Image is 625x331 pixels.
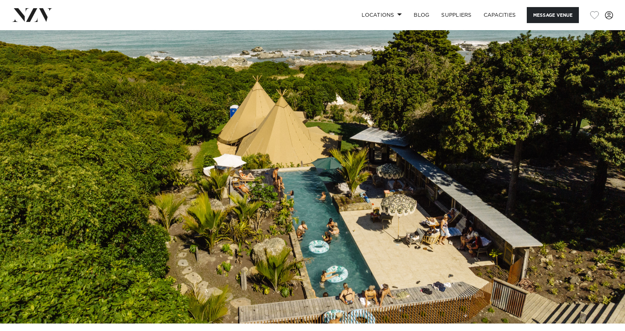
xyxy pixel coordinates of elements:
[408,7,435,23] a: BLOG
[527,7,579,23] button: Message Venue
[12,8,52,22] img: nzv-logo.png
[478,7,522,23] a: Capacities
[356,7,408,23] a: Locations
[435,7,477,23] a: SUPPLIERS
